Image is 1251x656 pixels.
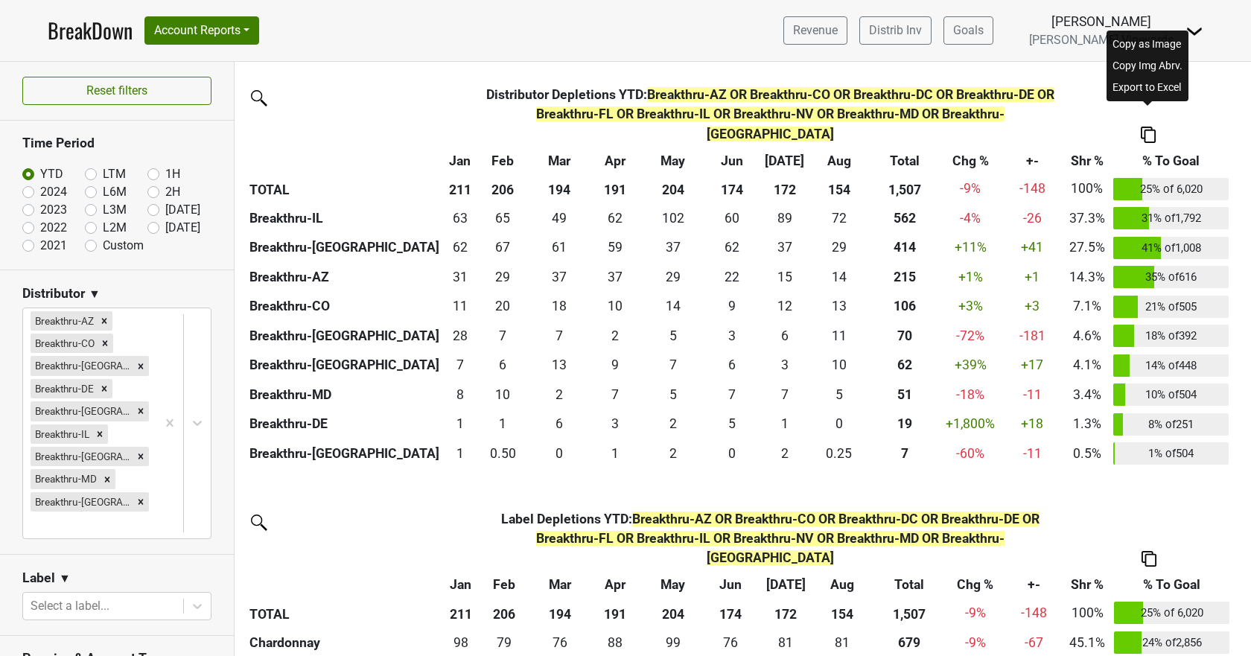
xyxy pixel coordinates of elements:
[763,385,806,404] div: 7
[872,385,937,404] div: 51
[809,380,868,410] td: 5.083
[480,296,526,316] div: 20
[809,439,868,468] td: 0.25
[1064,410,1110,439] td: 1.3%
[477,506,1065,572] th: Label Depletions YTD :
[940,203,1001,233] td: -4 %
[646,326,701,345] div: 5
[133,401,149,421] div: Remove Breakthru-FL
[813,444,865,463] div: 0.25
[813,355,865,375] div: 10
[809,321,868,351] td: 10.917
[476,233,530,263] td: 66.998
[763,267,806,287] div: 15
[869,262,940,292] th: 215.002
[642,380,704,410] td: 4.749
[940,147,1001,174] th: Chg %: activate to sort column ascending
[480,385,526,404] div: 10
[480,355,526,375] div: 6
[813,208,865,228] div: 72
[1004,444,1060,463] div: -11
[1004,208,1060,228] div: -26
[480,267,526,287] div: 29
[1064,147,1110,174] th: Shr %: activate to sort column ascending
[1064,380,1110,410] td: 3.4%
[646,414,701,433] div: 2
[530,351,588,380] td: 13
[480,444,526,463] div: 0.50
[31,447,133,466] div: Breakthru-[GEOGRAPHIC_DATA]
[165,183,180,201] label: 2H
[704,262,760,292] td: 21.833
[445,380,476,410] td: 7.667
[480,208,526,228] div: 65
[1019,181,1045,196] span: -148
[103,219,127,237] label: L2M
[536,512,1040,566] span: Breakthru-AZ OR Breakthru-CO OR Breakthru-DC OR Breakthru-DE OR Breakthru-FL OR Breakthru-IL OR B...
[1110,147,1232,174] th: % To Goal: activate to sort column ascending
[758,572,813,599] th: Jul: activate to sort column ascending
[642,292,704,322] td: 13.833
[642,174,704,204] th: 204
[588,292,642,322] td: 10.416
[103,183,127,201] label: L6M
[704,174,760,204] th: 174
[448,444,472,463] div: 1
[592,355,638,375] div: 9
[809,410,868,439] td: 0
[476,380,530,410] td: 9.917
[445,351,476,380] td: 7
[869,439,940,468] th: 7.417
[534,385,585,404] div: 2
[1110,34,1185,55] div: Copy as Image
[530,233,588,263] td: 61.415
[165,201,200,219] label: [DATE]
[707,296,756,316] div: 9
[813,238,865,257] div: 29
[534,296,585,316] div: 18
[642,203,704,233] td: 102.334
[1004,296,1060,316] div: +3
[476,203,530,233] td: 65.083
[760,351,810,380] td: 3.334
[704,351,760,380] td: 6.334
[814,572,870,599] th: Aug: activate to sort column ascending
[530,147,588,174] th: Mar: activate to sort column ascending
[445,321,476,351] td: 28.136
[642,147,704,174] th: May: activate to sort column ascending
[642,410,704,439] td: 2
[445,233,476,263] td: 61.831
[530,174,588,204] th: 194
[477,572,532,599] th: Feb: activate to sort column ascending
[707,414,756,433] div: 5
[869,147,940,174] th: Total: activate to sort column ascending
[165,165,180,183] label: 1H
[760,292,810,322] td: 11.5
[96,379,112,398] div: Remove Breakthru-DE
[1064,351,1110,380] td: 4.1%
[40,183,67,201] label: 2024
[448,326,472,345] div: 28
[809,174,868,204] th: 154
[246,321,445,351] th: Breakthru-[GEOGRAPHIC_DATA]
[809,351,868,380] td: 10
[448,267,472,287] div: 31
[763,355,806,375] div: 3
[530,410,588,439] td: 6
[704,147,760,174] th: Jun: activate to sort column ascending
[707,355,756,375] div: 6
[476,321,530,351] td: 7.073
[477,599,532,628] th: 206
[96,311,112,331] div: Remove Breakthru-AZ
[813,267,865,287] div: 14
[1110,55,1185,77] div: Copy Img Abrv.
[1064,292,1110,322] td: 7.1%
[103,201,127,219] label: L3M
[165,219,200,237] label: [DATE]
[872,355,937,375] div: 62
[872,267,937,287] div: 215
[476,147,530,174] th: Feb: activate to sort column ascending
[707,238,756,257] div: 62
[704,292,760,322] td: 9.166
[704,439,760,468] td: 0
